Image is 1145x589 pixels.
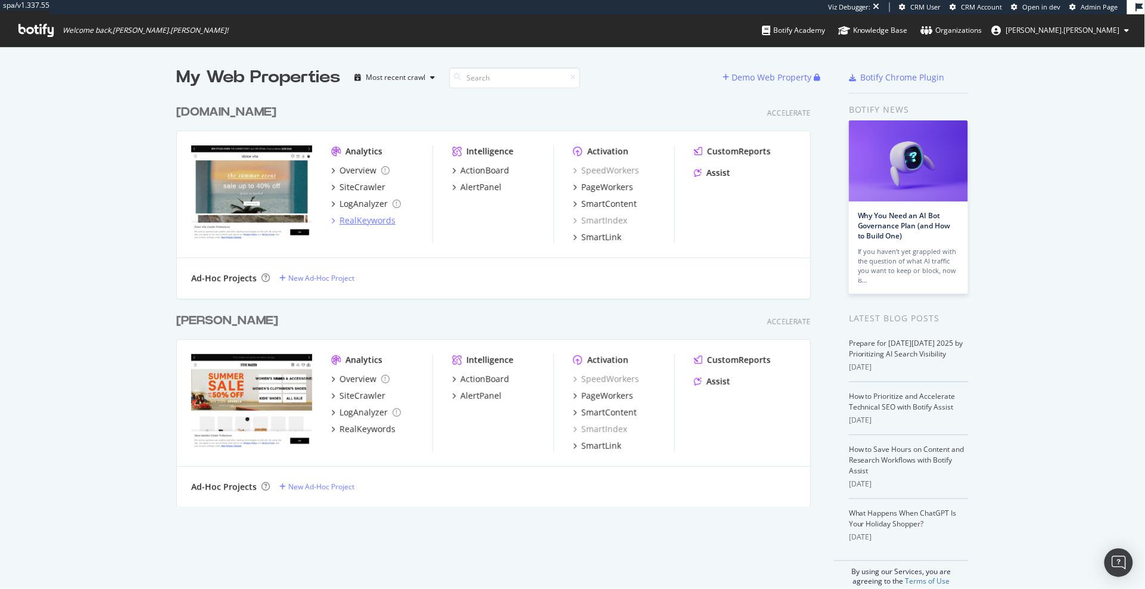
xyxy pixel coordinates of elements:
div: If you haven’t yet grappled with the question of what AI traffic you want to keep or block, now is… [858,247,959,285]
div: Ad-Hoc Projects [191,272,257,284]
span: ryan.flanagan [1006,25,1120,35]
div: Intelligence [466,145,514,157]
div: Knowledge Base [838,24,908,36]
a: Terms of Use [906,576,950,586]
a: SmartLink [573,231,621,243]
a: ActionBoard [452,165,509,176]
div: Ad-Hoc Projects [191,481,257,493]
div: SpeedWorkers [573,165,639,176]
a: CustomReports [694,354,771,366]
button: Most recent crawl [350,68,440,87]
div: PageWorkers [581,181,633,193]
a: Demo Web Property [723,72,814,82]
div: SmartContent [581,407,637,418]
div: [DOMAIN_NAME] [176,104,276,121]
div: Activation [587,145,628,157]
a: RealKeywords [331,423,396,435]
div: Overview [340,373,377,385]
a: Organizations [921,14,982,46]
div: CustomReports [707,145,771,157]
div: PageWorkers [581,390,633,402]
div: AlertPanel [461,390,502,402]
div: CustomReports [707,354,771,366]
a: New Ad-Hoc Project [279,273,354,283]
a: SmartIndex [573,215,627,227]
a: CRM Account [950,2,1003,12]
a: SpeedWorkers [573,373,639,385]
a: Assist [694,167,730,179]
a: Overview [331,373,390,385]
a: New Ad-Hoc Project [279,482,354,492]
a: Open in dev [1012,2,1061,12]
a: Knowledge Base [838,14,908,46]
a: AlertPanel [452,181,502,193]
a: SmartContent [573,407,637,418]
a: PageWorkers [573,181,633,193]
div: Demo Web Property [732,72,811,83]
a: Botify Academy [762,14,825,46]
img: www.stevemadden.com [191,354,312,451]
a: Prepare for [DATE][DATE] 2025 by Prioritizing AI Search Visibility [849,338,963,359]
div: ActionBoard [461,165,509,176]
div: [PERSON_NAME] [176,312,278,330]
a: LogAnalyzer [331,198,401,210]
div: Assist [707,167,730,179]
div: ActionBoard [461,373,509,385]
div: Overview [340,165,377,176]
a: [PERSON_NAME] [176,312,283,330]
div: Accelerate [767,317,811,327]
div: SiteCrawler [340,390,385,402]
div: By using our Services, you are agreeing to the [834,560,969,586]
span: Admin Page [1081,2,1118,11]
a: SmartContent [573,198,637,210]
div: New Ad-Hoc Project [288,273,354,283]
button: Demo Web Property [723,68,814,87]
a: AlertPanel [452,390,502,402]
a: Overview [331,165,390,176]
a: ActionBoard [452,373,509,385]
div: SmartContent [581,198,637,210]
span: Welcome back, [PERSON_NAME].[PERSON_NAME] ! [63,26,228,35]
a: How to Save Hours on Content and Research Workflows with Botify Assist [849,444,964,476]
img: Why You Need an AI Bot Governance Plan (and How to Build One) [849,120,968,201]
div: LogAnalyzer [340,198,388,210]
div: Botify news [849,103,969,116]
a: SiteCrawler [331,390,385,402]
div: Botify Chrome Plugin [861,72,945,83]
a: Botify Chrome Plugin [849,72,945,83]
div: RealKeywords [340,423,396,435]
a: Admin Page [1070,2,1118,12]
div: My Web Properties [176,66,340,89]
div: Latest Blog Posts [849,312,969,325]
span: CRM User [911,2,941,11]
a: CustomReports [694,145,771,157]
div: Assist [707,376,730,387]
a: SiteCrawler [331,181,385,193]
div: Intelligence [466,354,514,366]
div: Botify Academy [762,24,825,36]
a: SmartIndex [573,423,627,435]
div: Viz Debugger: [828,2,871,12]
a: [DOMAIN_NAME] [176,104,281,121]
a: What Happens When ChatGPT Is Your Holiday Shopper? [849,508,957,529]
div: Most recent crawl [366,74,425,81]
div: RealKeywords [340,215,396,227]
a: Why You Need an AI Bot Governance Plan (and How to Build One) [858,210,951,241]
div: Activation [587,354,628,366]
input: Search [449,67,580,88]
div: Accelerate [767,108,811,118]
button: [PERSON_NAME].[PERSON_NAME] [982,21,1139,40]
div: [DATE] [849,415,969,426]
img: www.dolcevita.com [191,145,312,242]
div: [DATE] [849,362,969,373]
a: SmartLink [573,440,621,452]
div: Open Intercom Messenger [1104,548,1133,577]
div: grid [176,89,820,507]
div: SmartLink [581,440,621,452]
div: New Ad-Hoc Project [288,482,354,492]
div: Analytics [346,354,382,366]
a: CRM User [900,2,941,12]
